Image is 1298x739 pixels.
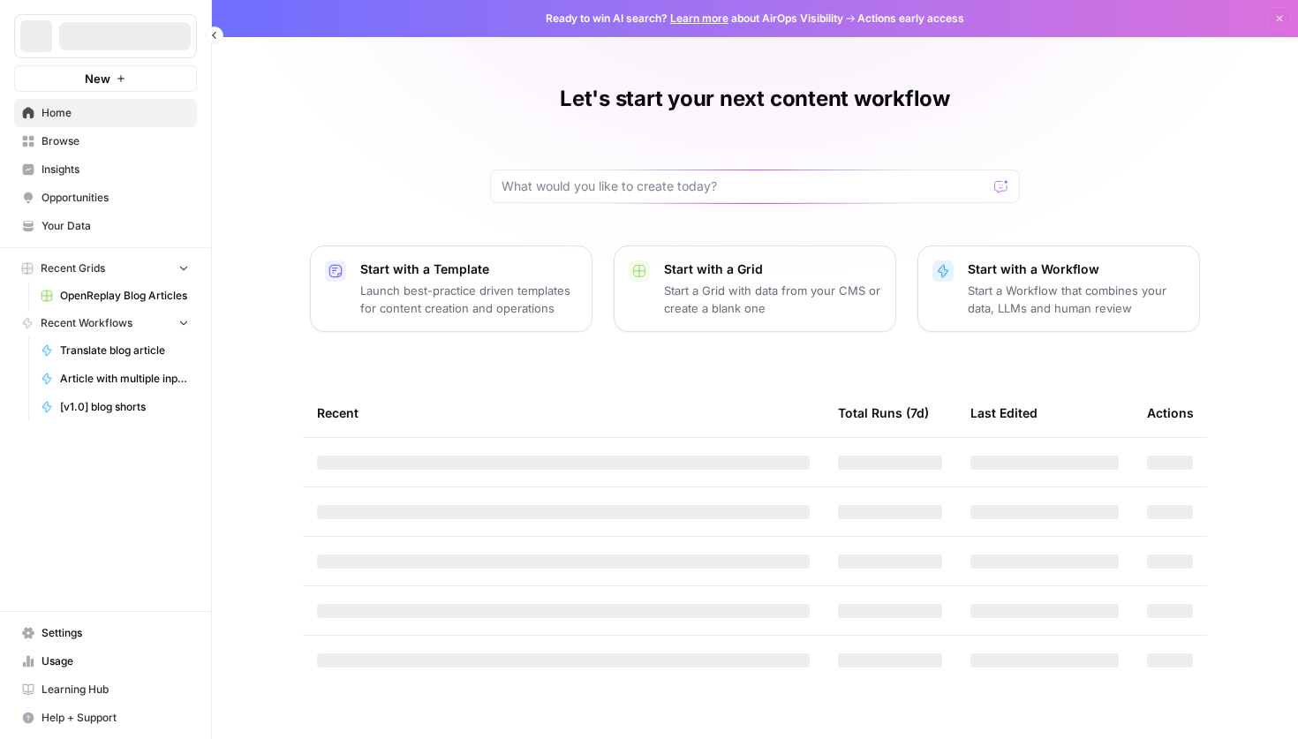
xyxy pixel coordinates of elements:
a: Browse [14,127,197,155]
span: Opportunities [42,190,189,206]
a: Usage [14,647,197,675]
div: Total Runs (7d) [838,388,929,437]
span: New [85,70,110,87]
p: Start with a Template [360,260,577,278]
a: Home [14,99,197,127]
button: Start with a GridStart a Grid with data from your CMS or create a blank one [614,245,896,332]
a: Opportunities [14,184,197,212]
a: Translate blog article [33,336,197,365]
div: Actions [1147,388,1194,437]
a: Insights [14,155,197,184]
span: Browse [42,133,189,149]
span: Article with multiple inputs [60,371,189,387]
span: Help + Support [42,710,189,726]
a: OpenReplay Blog Articles [33,282,197,310]
span: OpenReplay Blog Articles [60,288,189,304]
button: Help + Support [14,704,197,732]
span: [v1.0] blog shorts [60,399,189,415]
a: [v1.0] blog shorts [33,393,197,421]
a: Settings [14,619,197,647]
a: Learning Hub [14,675,197,704]
span: Actions early access [857,11,964,26]
span: Home [42,105,189,121]
div: Last Edited [970,388,1038,437]
a: Learn more [670,11,728,25]
span: Usage [42,653,189,669]
p: Start with a Workflow [968,260,1185,278]
button: Recent Grids [14,255,197,282]
span: Settings [42,625,189,641]
span: Recent Grids [41,260,105,276]
span: Translate blog article [60,343,189,358]
span: Insights [42,162,189,177]
span: Recent Workflows [41,315,132,331]
p: Launch best-practice driven templates for content creation and operations [360,282,577,317]
button: New [14,65,197,92]
span: Ready to win AI search? about AirOps Visibility [546,11,843,26]
input: What would you like to create today? [502,177,987,195]
a: Article with multiple inputs [33,365,197,393]
div: Recent [317,388,810,437]
p: Start a Grid with data from your CMS or create a blank one [664,282,881,317]
p: Start with a Grid [664,260,881,278]
button: Start with a WorkflowStart a Workflow that combines your data, LLMs and human review [917,245,1200,332]
button: Recent Workflows [14,310,197,336]
h1: Let's start your next content workflow [560,85,950,113]
a: Your Data [14,212,197,240]
button: Start with a TemplateLaunch best-practice driven templates for content creation and operations [310,245,592,332]
p: Start a Workflow that combines your data, LLMs and human review [968,282,1185,317]
span: Learning Hub [42,682,189,698]
span: Your Data [42,218,189,234]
